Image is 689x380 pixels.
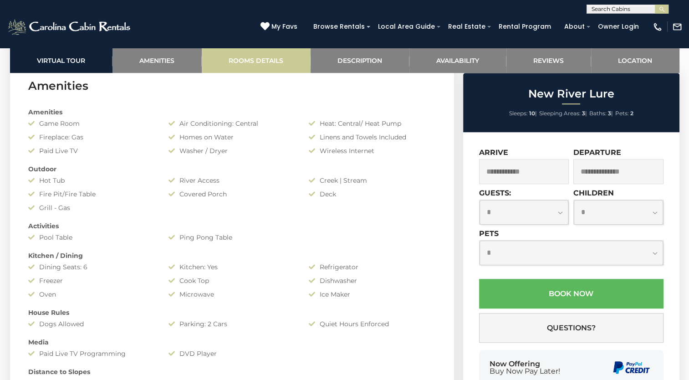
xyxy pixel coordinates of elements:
div: Outdoor [21,164,443,174]
span: Baths: [589,110,607,117]
strong: 3 [582,110,585,117]
img: White-1-2.png [7,18,133,36]
span: My Favs [271,22,297,31]
div: Linens and Towels Included [302,133,442,142]
div: Microwave [162,290,302,299]
a: Rental Program [494,20,556,34]
button: Questions? [479,313,663,343]
span: Pets: [615,110,629,117]
div: Dishwasher [302,276,442,285]
span: Sleeps: [509,110,528,117]
div: Dining Seats: 6 [21,262,162,272]
button: Book Now [479,279,663,308]
div: Air Conditioning: Central [162,119,302,128]
img: mail-regular-white.png [672,22,682,32]
label: Pets [479,229,499,238]
a: Reviews [506,48,591,73]
label: Children [573,189,614,197]
div: Hot Tub [21,176,162,185]
div: Quiet Hours Enforced [302,319,442,329]
a: Local Area Guide [373,20,439,34]
div: Covered Porch [162,190,302,199]
span: Sleeping Areas: [539,110,581,117]
div: Creek | Stream [302,176,442,185]
div: Kitchen: Yes [162,262,302,272]
div: Refrigerator [302,262,442,272]
a: Amenities [112,48,202,73]
div: Ice Maker [302,290,442,299]
div: Fire Pit/Fire Table [21,190,162,199]
div: Fireplace: Gas [21,133,162,142]
div: Amenities [21,108,443,117]
a: Owner Login [593,20,643,34]
label: Arrive [479,148,508,157]
label: Guests: [479,189,511,197]
img: phone-regular-white.png [653,22,663,32]
div: Kitchen / Dining [21,251,443,260]
div: Paid Live TV [21,146,162,155]
div: Freezer [21,276,162,285]
div: Washer / Dryer [162,146,302,155]
a: Rooms Details [202,48,311,73]
div: Pool Table [21,233,162,242]
div: Wireless Internet [302,146,442,155]
a: Description [311,48,409,73]
div: Oven [21,290,162,299]
li: | [509,108,537,119]
div: River Access [162,176,302,185]
div: Parking: 2 Cars [162,319,302,329]
div: Game Room [21,119,162,128]
div: Distance to Slopes [21,367,443,376]
div: Media [21,338,443,347]
li: | [589,108,613,119]
a: Availability [409,48,506,73]
div: Now Offering [490,360,560,375]
span: Buy Now Pay Later! [490,368,560,375]
div: Grill - Gas [21,203,162,212]
strong: 2 [630,110,633,117]
a: Real Estate [444,20,490,34]
a: About [560,20,589,34]
div: Homes on Water [162,133,302,142]
a: Virtual Tour [10,48,112,73]
div: Dogs Allowed [21,319,162,329]
div: House Rules [21,308,443,317]
li: | [539,108,587,119]
div: Ping Pong Table [162,233,302,242]
label: Departure [573,148,621,157]
div: Paid Live TV Programming [21,349,162,358]
strong: 10 [529,110,535,117]
a: My Favs [260,22,300,32]
div: Deck [302,190,442,199]
a: Location [591,48,679,73]
div: Cook Top [162,276,302,285]
a: Browse Rentals [309,20,369,34]
div: DVD Player [162,349,302,358]
h2: New River Lure [465,88,677,100]
div: Activities [21,221,443,231]
div: Heat: Central/ Heat Pump [302,119,442,128]
h3: Amenities [28,78,436,94]
strong: 3 [608,110,611,117]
